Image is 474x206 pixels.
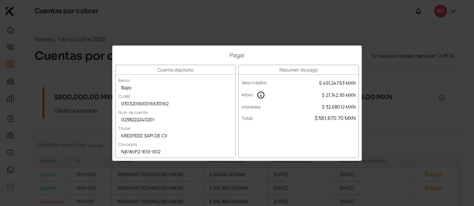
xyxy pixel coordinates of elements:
label: Banco [115,75,133,86]
div: Bajío [115,83,235,94]
span: $ 551,670.70 MXN [315,115,356,121]
span: $ 32,680.12 MXN [322,104,356,110]
div: 030320900016630162 [115,99,235,110]
label: Concepto [115,139,140,150]
h3: Resumen de pago [239,65,359,75]
h3: Cuenta depósito [115,65,235,75]
div: KREDFEED SAPI DE CV [115,131,235,142]
label: CLABE [115,91,133,102]
label: Valor crédito : [242,80,268,86]
label: Núm. de cuenta [115,107,150,118]
label: Total : [242,115,254,121]
label: Aforo : [242,92,254,98]
span: $ 491,247.63 MXN [319,80,356,86]
h1: Pagar [115,51,359,59]
span: $ 27,742.95 MXN [322,92,356,98]
div: 0238222240201 [115,115,235,126]
label: Intereses : [242,104,262,110]
label: Titular [115,123,133,134]
div: NjKWcP2 1610-002 [115,147,235,158]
